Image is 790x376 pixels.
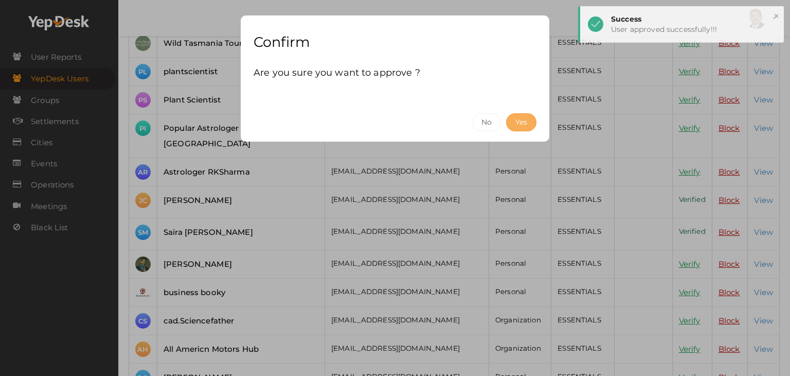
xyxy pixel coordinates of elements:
[254,28,536,56] h3: Confirm
[254,56,536,90] div: Are you sure you want to approve ?
[611,14,776,24] div: Success
[773,10,780,22] button: ×
[506,113,536,131] button: Yes
[472,113,501,131] button: No
[611,24,776,35] div: User approved successfully!!!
